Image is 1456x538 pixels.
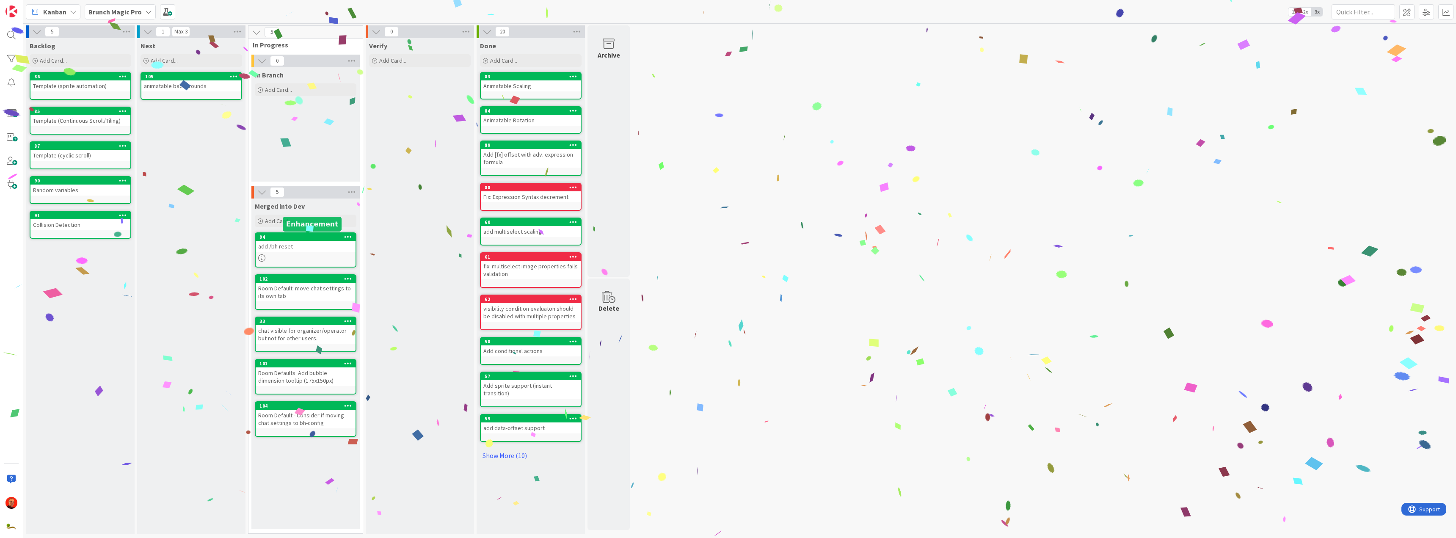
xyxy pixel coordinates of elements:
[256,233,356,252] div: 94add /bh reset
[256,402,356,410] div: 104
[485,296,581,302] div: 62
[598,50,620,60] div: Archive
[481,261,581,279] div: fix: multiselect image properties fails validation
[34,74,130,80] div: 86
[45,27,59,37] span: 5
[265,27,279,37] span: 5
[34,143,130,149] div: 87
[141,73,241,91] div: 105animatable backgrounds
[30,115,130,126] div: Template (Continuous Scroll/Tiling)
[485,185,581,190] div: 88
[256,360,356,386] div: 101Room Defaults. Add bubble dimension tooltip (175x150px)
[495,27,510,37] span: 20
[30,41,55,50] span: Backlog
[481,218,581,226] div: 60
[34,212,130,218] div: 91
[141,73,241,80] div: 105
[30,150,130,161] div: Template (cyclic scroll)
[6,497,17,509] img: CP
[1311,8,1323,16] span: 3x
[255,202,305,210] span: Merged into Dev
[174,30,188,34] div: Max 3
[485,254,581,260] div: 61
[6,521,17,532] img: avatar
[286,220,338,228] h5: Enhancement
[256,410,356,428] div: Room Default - Consider if moving chat settings to bh-config
[480,41,496,50] span: Done
[481,73,581,91] div: 83Animatable Scaling
[88,8,142,16] b: Brunch Magic Pro
[256,317,356,344] div: 33chat visible for organizer/operator but not for other users.
[256,367,356,386] div: Room Defaults. Add bubble dimension tooltip (175x150px)
[141,80,241,91] div: animatable backgrounds
[256,275,356,301] div: 102Room Default: move chat settings to its own tab
[481,107,581,126] div: 84Animatable Rotation
[156,27,170,37] span: 1
[490,57,517,64] span: Add Card...
[481,303,581,322] div: visibility condition evaluaton should be disabled with multiple properties
[481,191,581,202] div: Fix: Expression Syntax decrement
[30,142,130,161] div: 87Template (cyclic scroll)
[481,422,581,433] div: add data-offset support
[34,178,130,184] div: 90
[485,74,581,80] div: 83
[481,80,581,91] div: Animatable Scaling
[481,253,581,279] div: 61fix: multiselect image properties fails validation
[481,372,581,399] div: 57Add sprite support (instant transition)
[481,184,581,202] div: 88Fix: Expression Syntax decrement
[256,233,356,241] div: 94
[481,345,581,356] div: Add conditional actions
[30,177,130,196] div: 90Random variables
[481,141,581,168] div: 89Add [fx] offset with adv. expression formula
[30,73,130,91] div: 86Template (sprite automation)
[34,108,130,114] div: 85
[253,41,352,49] span: In Progress
[481,415,581,422] div: 59
[369,41,387,50] span: Verify
[270,56,284,66] span: 0
[259,234,356,240] div: 94
[259,318,356,324] div: 33
[30,219,130,230] div: Collision Detection
[1300,8,1311,16] span: 2x
[481,295,581,322] div: 62visibility condition evaluaton should be disabled with multiple properties
[485,373,581,379] div: 57
[481,107,581,115] div: 84
[481,295,581,303] div: 62
[30,212,130,230] div: 91Collision Detection
[265,217,292,225] span: Add Card...
[598,303,619,313] div: Delete
[481,184,581,191] div: 88
[30,73,130,80] div: 86
[481,149,581,168] div: Add [fx] offset with adv. expression formula
[481,380,581,399] div: Add sprite support (instant transition)
[30,80,130,91] div: Template (sprite automation)
[265,86,292,94] span: Add Card...
[256,283,356,301] div: Room Default: move chat settings to its own tab
[259,403,356,409] div: 104
[481,218,581,237] div: 60add multiselect scaling
[481,338,581,345] div: 58
[256,317,356,325] div: 33
[30,142,130,150] div: 87
[384,27,399,37] span: 0
[141,41,155,50] span: Next
[481,141,581,149] div: 89
[270,187,284,197] span: 5
[481,338,581,356] div: 58Add conditional actions
[43,7,66,17] span: Kanban
[40,57,67,64] span: Add Card...
[256,325,356,344] div: chat visible for organizer/operator but not for other users.
[485,416,581,422] div: 59
[255,71,284,79] span: In Branch
[481,415,581,433] div: 59add data-offset support
[481,253,581,261] div: 61
[30,212,130,219] div: 91
[30,185,130,196] div: Random variables
[481,115,581,126] div: Animatable Rotation
[485,142,581,148] div: 89
[1332,4,1395,19] input: Quick Filter...
[379,57,406,64] span: Add Card...
[1288,8,1300,16] span: 1x
[18,1,39,11] span: Support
